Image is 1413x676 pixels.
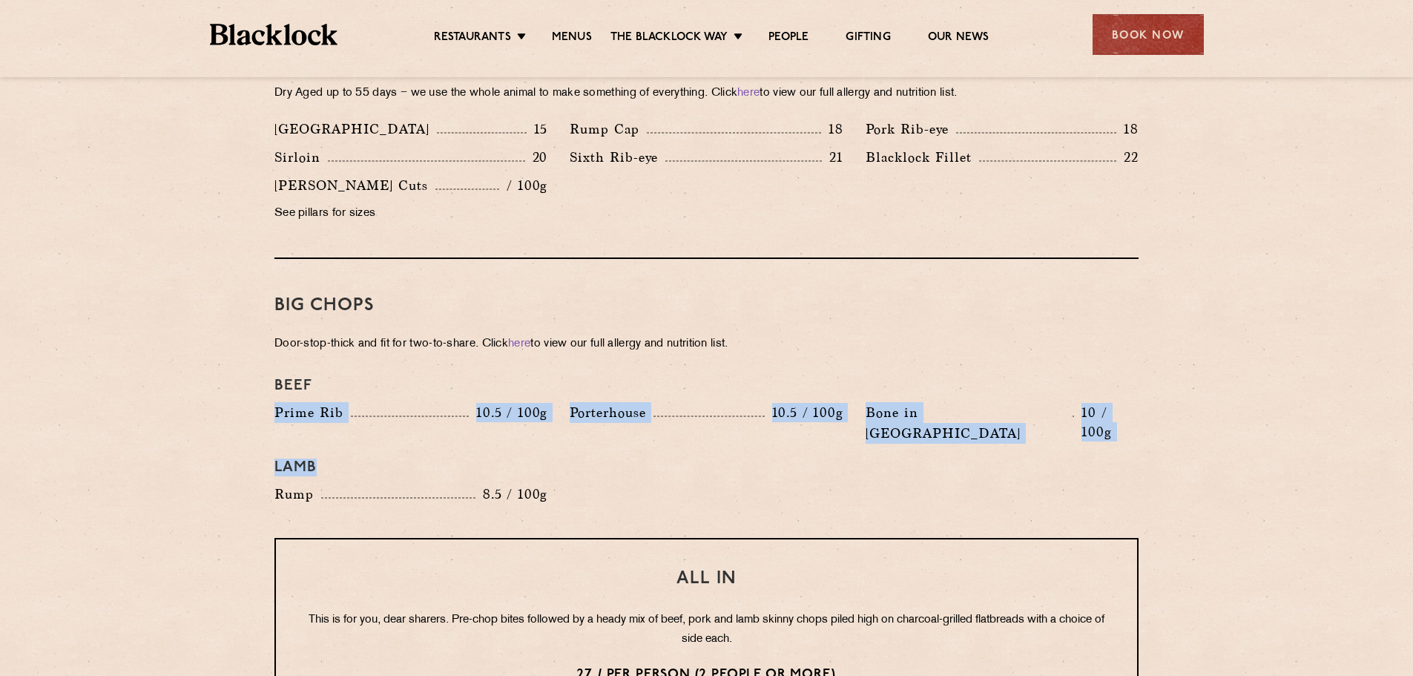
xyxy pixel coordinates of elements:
[274,459,1139,476] h4: Lamb
[737,88,760,99] a: here
[274,296,1139,315] h3: Big Chops
[306,569,1107,588] h3: All In
[846,30,890,47] a: Gifting
[570,119,647,140] p: Rump Cap
[475,485,547,504] p: 8.5 / 100g
[274,83,1139,104] p: Dry Aged up to 55 days − we use the whole animal to make something of everything. Click to view o...
[570,402,653,423] p: Porterhouse
[274,175,435,196] p: [PERSON_NAME] Cuts
[499,176,547,195] p: / 100g
[866,147,979,168] p: Blacklock Fillet
[274,402,351,423] p: Prime Rib
[768,30,808,47] a: People
[821,119,843,139] p: 18
[1093,14,1204,55] div: Book Now
[928,30,989,47] a: Our News
[527,119,548,139] p: 15
[1116,119,1139,139] p: 18
[1116,148,1139,167] p: 22
[508,338,530,350] a: here
[866,402,1073,444] p: Bone in [GEOGRAPHIC_DATA]
[306,611,1107,649] p: This is for you, dear sharers. Pre-chop bites followed by a heady mix of beef, pork and lamb skin...
[552,30,592,47] a: Menus
[866,119,956,140] p: Pork Rib-eye
[274,203,547,224] p: See pillars for sizes
[274,484,321,505] p: Rump
[210,24,338,45] img: BL_Textured_Logo-footer-cropped.svg
[610,30,728,47] a: The Blacklock Way
[822,148,843,167] p: 21
[274,377,1139,395] h4: Beef
[525,148,548,167] p: 20
[469,403,547,422] p: 10.5 / 100g
[274,119,437,140] p: [GEOGRAPHIC_DATA]
[274,147,328,168] p: Sirloin
[1074,403,1139,442] p: 10 / 100g
[274,334,1139,355] p: Door-stop-thick and fit for two-to-share. Click to view our full allergy and nutrition list.
[765,403,843,422] p: 10.5 / 100g
[570,147,665,168] p: Sixth Rib-eye
[434,30,511,47] a: Restaurants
